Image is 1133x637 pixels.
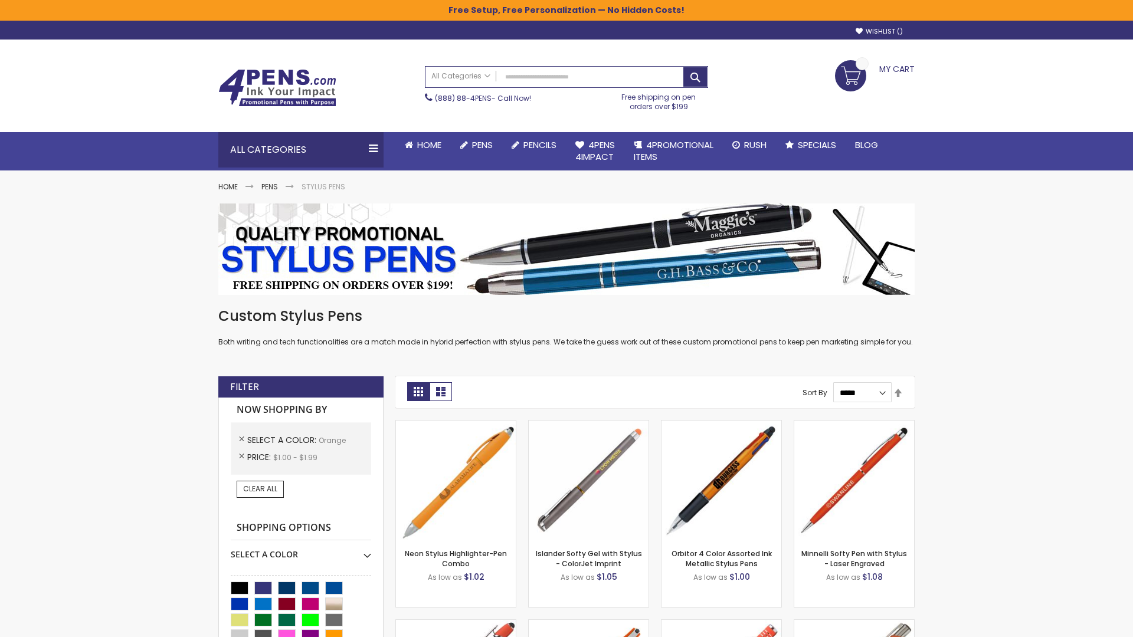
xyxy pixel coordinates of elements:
[723,132,776,158] a: Rush
[472,139,493,151] span: Pens
[396,420,516,430] a: Neon Stylus Highlighter-Pen Combo-Orange
[803,388,827,398] label: Sort By
[405,549,507,568] a: Neon Stylus Highlighter-Pen Combo
[431,71,490,81] span: All Categories
[794,619,914,629] a: Tres-Chic Softy Brights with Stylus Pen - Laser-Orange
[566,132,624,170] a: 4Pens4impact
[231,398,371,422] strong: Now Shopping by
[417,139,441,151] span: Home
[776,132,846,158] a: Specials
[502,132,566,158] a: Pencils
[395,132,451,158] a: Home
[561,572,595,582] span: As low as
[662,420,781,430] a: Orbitor 4 Color Assorted Ink Metallic Stylus Pens-Orange
[396,619,516,629] a: 4P-MS8B-Orange
[529,420,649,430] a: Islander Softy Gel with Stylus - ColorJet Imprint-Orange
[273,452,317,462] span: $1.00 - $1.99
[862,571,883,583] span: $1.08
[425,67,496,86] a: All Categories
[826,572,860,582] span: As low as
[464,571,484,583] span: $1.02
[597,571,617,583] span: $1.05
[218,182,238,192] a: Home
[536,549,642,568] a: Islander Softy Gel with Stylus - ColorJet Imprint
[575,139,615,163] span: 4Pens 4impact
[693,572,728,582] span: As low as
[243,484,277,494] span: Clear All
[451,132,502,158] a: Pens
[218,307,915,347] div: Both writing and tech functionalities are a match made in hybrid perfection with stylus pens. We ...
[396,421,516,540] img: Neon Stylus Highlighter-Pen Combo-Orange
[801,549,907,568] a: Minnelli Softy Pen with Stylus - Laser Engraved
[435,93,492,103] a: (888) 88-4PENS
[302,182,345,192] strong: Stylus Pens
[261,182,278,192] a: Pens
[218,132,384,168] div: All Categories
[855,139,878,151] span: Blog
[794,421,914,540] img: Minnelli Softy Pen with Stylus - Laser Engraved-Orange
[744,139,767,151] span: Rush
[634,139,713,163] span: 4PROMOTIONAL ITEMS
[428,572,462,582] span: As low as
[230,380,259,393] strong: Filter
[218,203,915,295] img: Stylus Pens
[247,434,319,446] span: Select A Color
[319,435,346,445] span: Orange
[662,421,781,540] img: Orbitor 4 Color Assorted Ink Metallic Stylus Pens-Orange
[237,481,284,497] a: Clear All
[523,139,556,151] span: Pencils
[624,132,723,170] a: 4PROMOTIONALITEMS
[218,307,915,326] h1: Custom Stylus Pens
[435,93,531,103] span: - Call Now!
[247,451,273,463] span: Price
[672,549,772,568] a: Orbitor 4 Color Assorted Ink Metallic Stylus Pens
[407,382,430,401] strong: Grid
[846,132,888,158] a: Blog
[231,515,371,541] strong: Shopping Options
[218,69,336,107] img: 4Pens Custom Pens and Promotional Products
[231,540,371,560] div: Select A Color
[529,421,649,540] img: Islander Softy Gel with Stylus - ColorJet Imprint-Orange
[794,420,914,430] a: Minnelli Softy Pen with Stylus - Laser Engraved-Orange
[662,619,781,629] a: Marin Softy Pen with Stylus - Laser Engraved-Orange
[610,88,709,111] div: Free shipping on pen orders over $199
[729,571,750,583] span: $1.00
[798,139,836,151] span: Specials
[529,619,649,629] a: Avendale Velvet Touch Stylus Gel Pen-Orange
[856,27,903,36] a: Wishlist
